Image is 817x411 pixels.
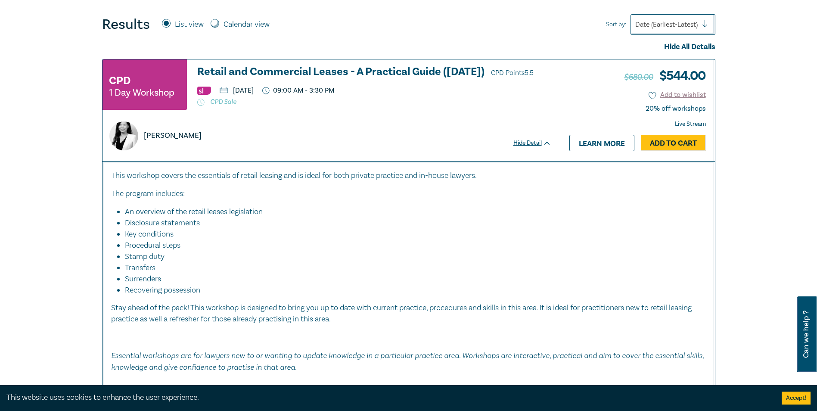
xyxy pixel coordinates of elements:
[6,392,769,403] div: This website uses cookies to enhance the user experience.
[125,229,698,240] li: Key conditions
[649,90,706,100] button: Add to wishlist
[224,19,270,30] label: Calendar view
[513,139,561,147] div: Hide Detail
[635,20,637,29] input: Sort by
[197,66,551,79] a: Retail and Commercial Leases - A Practical Guide ([DATE]) CPD Points5.5
[220,87,254,94] p: [DATE]
[102,41,715,53] div: Hide All Details
[125,274,698,285] li: Surrenders
[109,73,130,88] h3: CPD
[624,66,705,86] h3: $ 544.00
[125,262,698,274] li: Transfers
[125,240,698,251] li: Procedural steps
[109,121,138,150] img: https://s3.ap-southeast-2.amazonaws.com/leo-cussen-store-production-content/Contacts/Grace%20Xiao...
[646,105,706,113] div: 20% off workshops
[175,19,204,30] label: List view
[109,88,174,97] small: 1 Day Workshop
[111,188,706,199] p: The program includes:
[197,66,551,79] h3: Retail and Commercial Leases - A Practical Guide ([DATE])
[641,135,706,151] a: Add to Cart
[197,97,551,106] p: CPD Sale
[569,135,634,151] a: Learn more
[197,87,211,95] img: Substantive Law
[125,251,698,262] li: Stamp duty
[144,130,202,141] p: [PERSON_NAME]
[675,120,706,128] strong: Live Stream
[111,170,706,181] p: This workshop covers the essentials of retail leasing and is ideal for both private practice and ...
[782,392,811,405] button: Accept cookies
[491,68,534,77] span: CPD Points 5.5
[262,87,335,95] p: 09:00 AM - 3:30 PM
[125,285,706,296] li: Recovering possession
[111,302,706,325] p: Stay ahead of the pack! This workshop is designed to bring you up to date with current practice, ...
[125,206,698,218] li: An overview of the retail leases legislation
[606,20,626,29] span: Sort by:
[125,218,698,229] li: Disclosure statements
[111,351,704,371] em: Essential workshops are for lawyers new to or wanting to update knowledge in a particular practic...
[102,16,150,33] h4: Results
[802,302,810,367] span: Can we help ?
[624,72,653,83] span: $680.00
